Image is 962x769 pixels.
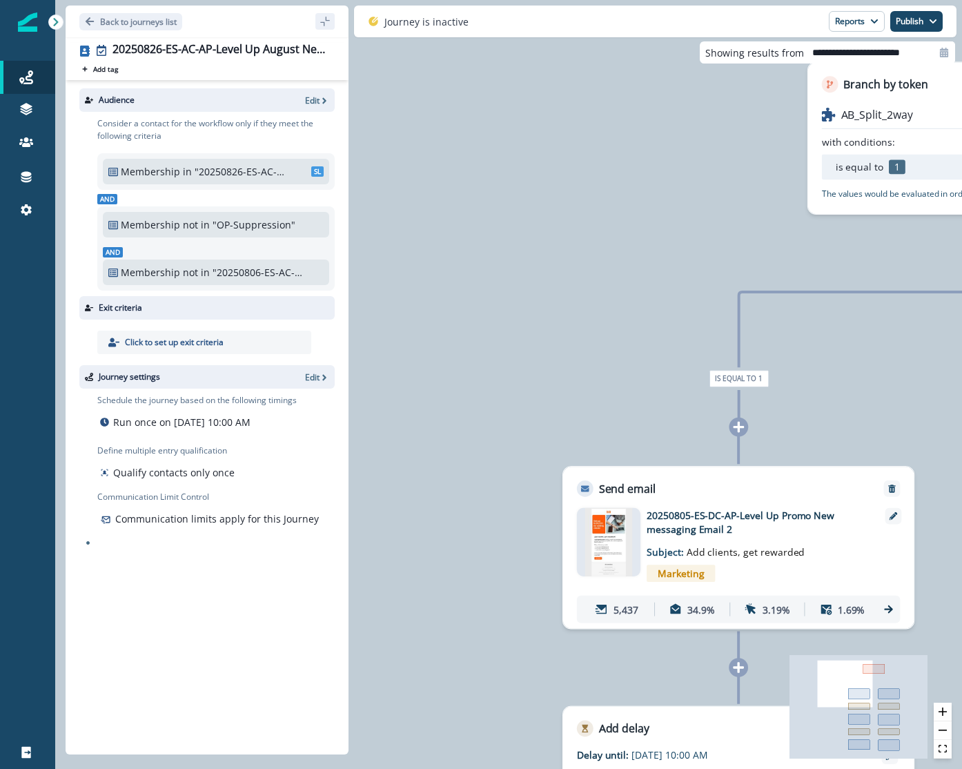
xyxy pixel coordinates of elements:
[195,164,288,179] p: "20250826-ES-AC-AP-Level Up August New List"
[889,159,905,174] p: 1
[305,371,329,383] button: Edit
[384,14,469,29] p: Journey is inactive
[836,159,883,174] p: is equal to
[829,11,885,32] button: Reports
[647,565,715,582] span: Marketing
[599,480,656,497] p: Send email
[687,602,715,616] p: 34.9%
[687,545,805,558] span: Add clients, get rewarded
[705,46,804,60] p: Showing results from
[305,95,329,106] button: Edit
[113,465,235,480] p: Qualify contacts only once
[213,265,306,280] p: "20250806-ES-AC-AP-Level Up August Exclusion List"
[99,371,160,383] p: Journey settings
[121,164,180,179] p: Membership
[183,164,192,179] p: in
[631,748,803,762] p: [DATE] 10:00 AM
[763,602,790,616] p: 3.19%
[97,117,335,142] p: Consider a contact for the workflow only if they meet the following criteria
[647,536,818,559] p: Subject:
[843,76,927,93] p: Branch by token
[183,217,210,232] p: not in
[99,94,135,106] p: Audience
[112,43,329,58] div: 20250826-ES-AC-AP-Level Up August New List
[562,466,914,629] div: Send emailRemoveemail asset unavailable20250805-ES-DC-AP-Level Up Promo New messaging Email 2Subj...
[311,166,324,177] span: SL
[305,371,320,383] p: Edit
[125,336,224,349] p: Click to set up exit criteria
[305,95,320,106] p: Edit
[79,64,121,75] button: Add tag
[890,11,943,32] button: Publish
[585,508,632,576] img: email asset unavailable
[934,721,952,740] button: zoom out
[577,748,631,762] p: Delay until:
[838,602,865,616] p: 1.69%
[607,370,870,387] div: is equal to 1
[121,265,180,280] p: Membership
[79,13,182,30] button: Go back
[97,491,335,503] p: Communication Limit Control
[841,106,913,123] p: AB_Split_2way
[97,445,237,457] p: Define multiple entry qualification
[934,703,952,721] button: zoom in
[97,194,117,204] span: And
[183,265,210,280] p: not in
[113,415,251,429] p: Run once on [DATE] 10:00 AM
[709,370,768,387] span: is equal to 1
[881,484,903,494] button: Remove
[103,247,123,257] span: And
[93,65,118,73] p: Add tag
[647,508,866,537] p: 20250805-ES-DC-AP-Level Up Promo New messaging Email 2
[18,12,37,32] img: Inflection
[100,16,177,28] p: Back to journeys list
[315,13,335,30] button: sidebar collapse toggle
[599,720,649,737] p: Add delay
[822,135,895,149] p: with conditions:
[613,602,638,616] p: 5,437
[934,740,952,759] button: fit view
[121,217,180,232] p: Membership
[97,394,297,407] p: Schedule the journey based on the following timings
[115,512,319,526] p: Communication limits apply for this Journey
[99,302,142,314] p: Exit criteria
[213,217,306,232] p: "OP-Suppression"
